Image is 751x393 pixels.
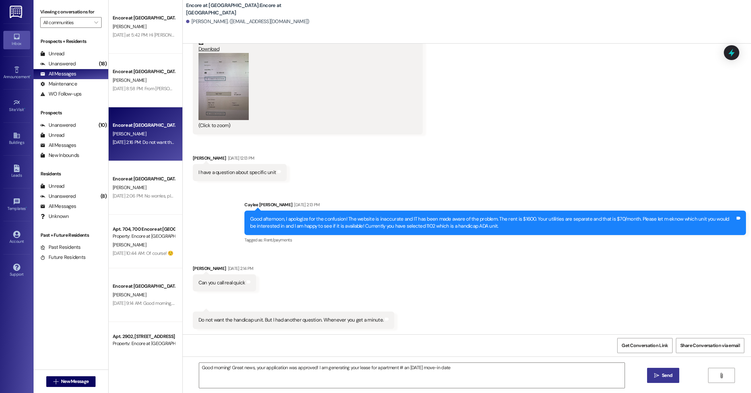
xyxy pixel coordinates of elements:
span: [PERSON_NAME] [113,77,146,83]
div: All Messages [40,203,76,210]
span: [PERSON_NAME] [113,23,146,30]
div: I have a question about specific unit [198,169,276,176]
span: • [24,106,25,111]
div: [DATE] 12:13 PM [226,155,254,162]
a: Buildings [3,130,30,148]
span: • [30,73,31,78]
img: ResiDesk Logo [10,6,23,18]
div: Unanswered [40,60,76,67]
div: Good afternoon, I apologize for the confusion! The website is inaccurate and IT has been made awa... [250,216,735,230]
div: [DATE] at 5:42 PM: Hi [PERSON_NAME]! We don't accept cash so you can play with check, money order... [113,32,370,38]
div: Unknown [40,213,69,220]
span: Send [662,372,672,379]
a: Support [3,262,30,280]
div: Encore at [GEOGRAPHIC_DATA] [113,14,175,21]
div: WO Follow-ups [40,91,81,98]
button: Zoom image [198,53,249,120]
div: Can you call real quick [198,279,245,286]
span: New Message [61,378,89,385]
div: Encore at [GEOGRAPHIC_DATA] [113,175,175,182]
div: Property: Encore at [GEOGRAPHIC_DATA] [113,233,175,240]
span: Share Conversation via email [680,342,740,349]
div: [DATE] 2:13 PM [292,201,320,208]
a: Account [3,229,30,247]
div: Property: Encore at [GEOGRAPHIC_DATA] [113,340,175,347]
div: (18) [97,59,108,69]
div: Unread [40,132,64,139]
label: Viewing conversations for [40,7,102,17]
div: Apt. 2902, [STREET_ADDRESS] [113,333,175,340]
div: [DATE] 2:06 PM: No worries, please let me know if you're still insterested. I am happy to resched... [113,193,303,199]
div: All Messages [40,70,76,77]
div: Apt. 704, 700 Encore at [GEOGRAPHIC_DATA] [113,226,175,233]
div: New Inbounds [40,152,79,159]
a: Site Visit • [3,97,30,115]
button: Share Conversation via email [676,338,744,353]
div: [DATE] 10:44 AM: Of course! ☺️ [113,250,173,256]
a: Templates • [3,196,30,214]
span: Get Conversation Link [622,342,668,349]
div: [PERSON_NAME] [193,265,256,274]
div: Caylee [PERSON_NAME] [244,201,746,211]
i:  [53,379,58,384]
input: All communities [43,17,91,28]
span: [PERSON_NAME] [113,292,146,298]
div: (8) [99,191,108,202]
div: [PERSON_NAME]. ([EMAIL_ADDRESS][DOMAIN_NAME]) [186,18,309,25]
div: (Click to zoom) [198,122,412,129]
div: Past Residents [40,244,81,251]
div: (10) [97,120,108,130]
span: • [26,205,27,210]
button: New Message [46,376,96,387]
div: All Messages [40,142,76,149]
div: Encore at [GEOGRAPHIC_DATA] [113,122,175,129]
div: Unread [40,183,64,190]
b: Encore at [GEOGRAPHIC_DATA]: Encore at [GEOGRAPHIC_DATA] [186,2,320,16]
div: [PERSON_NAME] [193,155,287,164]
a: Inbox [3,31,30,49]
a: Download [198,41,412,52]
div: Residents [34,170,108,177]
i:  [94,20,98,25]
button: Send [647,368,680,383]
div: Do not want the handicap unit. But I had another question. Whenever you get a minute. [198,317,384,324]
i:  [719,373,724,378]
div: [DATE] 2:16 PM: Do not want the handicap unit. But I had another question. Whenever you get a min... [113,139,311,145]
i:  [654,373,659,378]
div: Future Residents [40,254,85,261]
div: [DATE] 2:14 PM [226,265,253,272]
div: Tagged as: [244,235,746,245]
span: Rent/payments [264,237,292,243]
div: Prospects + Residents [34,38,108,45]
span: [PERSON_NAME] [113,131,146,137]
div: [DATE] 8:58 PM: From [PERSON_NAME] [113,86,189,92]
button: Get Conversation Link [617,338,672,353]
div: Maintenance [40,80,77,88]
div: Encore at [GEOGRAPHIC_DATA] [113,68,175,75]
span: [PERSON_NAME] [113,242,146,248]
div: Unanswered [40,122,76,129]
a: Leads [3,163,30,181]
div: Unread [40,50,64,57]
div: Past + Future Residents [34,232,108,239]
span: [PERSON_NAME] [113,184,146,190]
textarea: Good morning! Great news, your application was approved! I am generating your lease for apartment... [199,363,625,388]
div: Encore at [GEOGRAPHIC_DATA] [113,283,175,290]
div: Prospects [34,109,108,116]
div: Unanswered [40,193,76,200]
